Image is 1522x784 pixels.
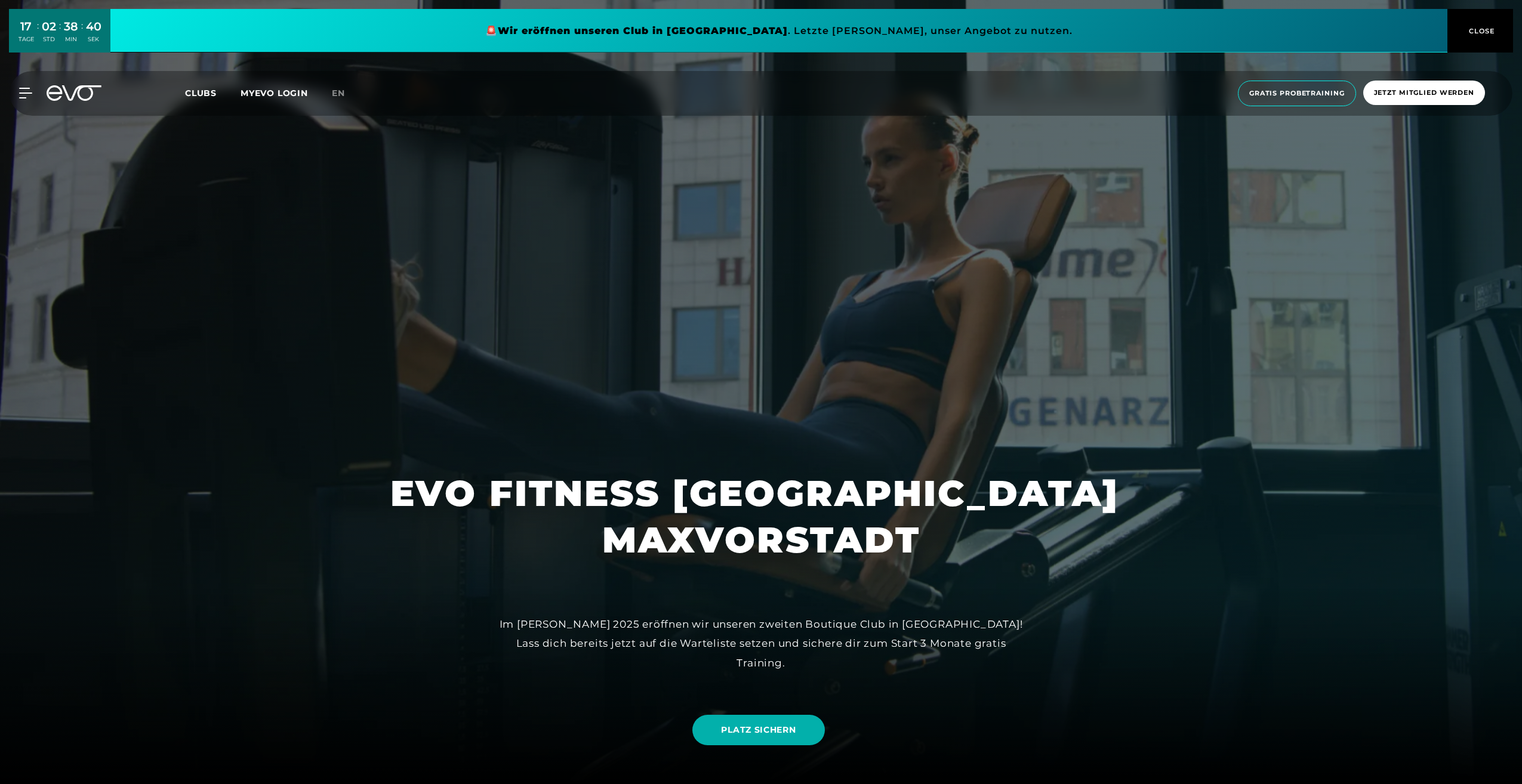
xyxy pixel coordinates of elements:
span: Gratis Probetraining [1249,88,1345,98]
span: PLATZ SICHERN [721,724,796,736]
div: 38 [64,18,78,35]
div: Im [PERSON_NAME] 2025 eröffnen wir unseren zweiten Boutique Club in [GEOGRAPHIC_DATA]! Lass dich ... [492,615,1030,672]
div: : [59,19,61,51]
span: Jetzt Mitglied werden [1374,88,1474,98]
div: : [81,19,83,51]
a: Gratis Probetraining [1234,81,1360,106]
div: MIN [64,35,78,44]
div: TAGE [19,35,34,44]
button: CLOSE [1447,9,1513,53]
span: en [332,88,345,98]
a: PLATZ SICHERN [692,715,824,745]
span: Clubs [185,88,217,98]
div: : [37,19,39,51]
div: SEK [86,35,101,44]
span: CLOSE [1466,26,1495,36]
div: 40 [86,18,101,35]
a: en [332,87,359,100]
a: Jetzt Mitglied werden [1360,81,1489,106]
a: Clubs [185,87,241,98]
h1: EVO FITNESS [GEOGRAPHIC_DATA] MAXVORSTADT [390,470,1132,563]
div: 17 [19,18,34,35]
a: MYEVO LOGIN [241,88,308,98]
div: STD [42,35,56,44]
div: 02 [42,18,56,35]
